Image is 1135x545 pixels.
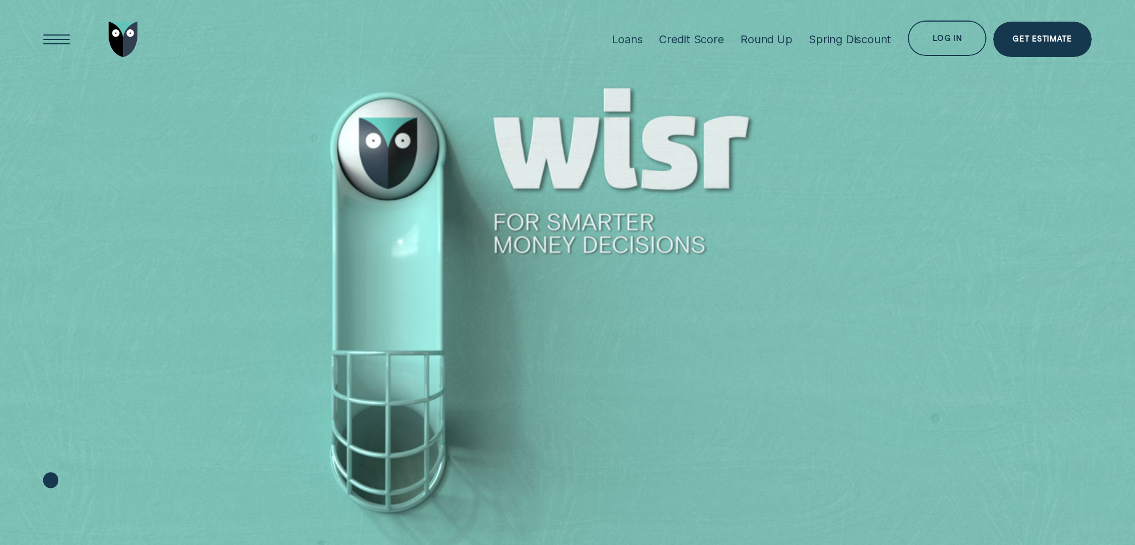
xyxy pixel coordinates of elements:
[39,22,74,57] button: Open Menu
[659,32,724,46] div: Credit Score
[109,22,138,57] img: Wisr
[612,32,642,46] div: Loans
[908,21,986,56] button: Log in
[740,32,792,46] div: Round Up
[809,32,891,46] div: Spring Discount
[993,22,1092,57] a: Get Estimate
